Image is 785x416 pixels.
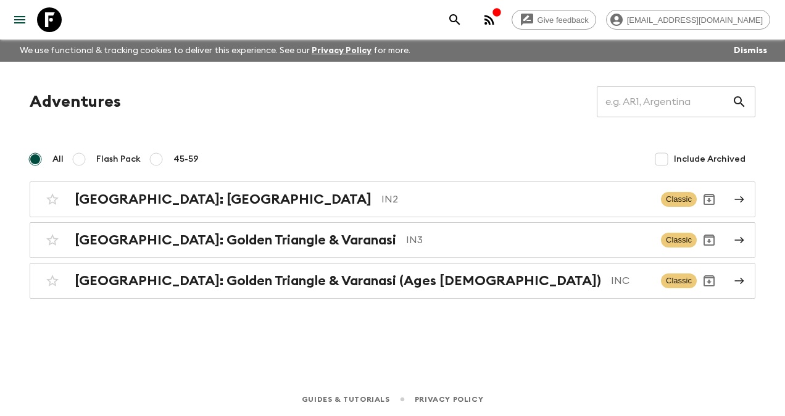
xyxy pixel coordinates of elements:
span: Classic [661,192,697,207]
span: Classic [661,233,697,248]
span: Classic [661,273,697,288]
button: Archive [697,228,721,252]
span: Flash Pack [96,153,141,165]
span: Include Archived [674,153,746,165]
a: [GEOGRAPHIC_DATA]: Golden Triangle & VaranasiIN3ClassicArchive [30,222,755,258]
p: INC [611,273,651,288]
h2: [GEOGRAPHIC_DATA]: [GEOGRAPHIC_DATA] [75,191,372,207]
span: All [52,153,64,165]
input: e.g. AR1, Argentina [597,85,732,119]
span: Give feedback [531,15,596,25]
p: IN2 [381,192,651,207]
button: Archive [697,187,721,212]
button: menu [7,7,32,32]
div: [EMAIL_ADDRESS][DOMAIN_NAME] [606,10,770,30]
a: Privacy Policy [415,393,483,406]
span: 45-59 [173,153,199,165]
h2: [GEOGRAPHIC_DATA]: Golden Triangle & Varanasi [75,232,396,248]
a: Guides & Tutorials [302,393,390,406]
a: [GEOGRAPHIC_DATA]: [GEOGRAPHIC_DATA]IN2ClassicArchive [30,181,755,217]
h2: [GEOGRAPHIC_DATA]: Golden Triangle & Varanasi (Ages [DEMOGRAPHIC_DATA]) [75,273,601,289]
a: Give feedback [512,10,596,30]
button: search adventures [442,7,467,32]
h1: Adventures [30,89,121,114]
span: [EMAIL_ADDRESS][DOMAIN_NAME] [620,15,770,25]
p: We use functional & tracking cookies to deliver this experience. See our for more. [15,40,415,62]
button: Archive [697,268,721,293]
p: IN3 [406,233,651,248]
a: Privacy Policy [312,46,372,55]
button: Dismiss [731,42,770,59]
a: [GEOGRAPHIC_DATA]: Golden Triangle & Varanasi (Ages [DEMOGRAPHIC_DATA])INCClassicArchive [30,263,755,299]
